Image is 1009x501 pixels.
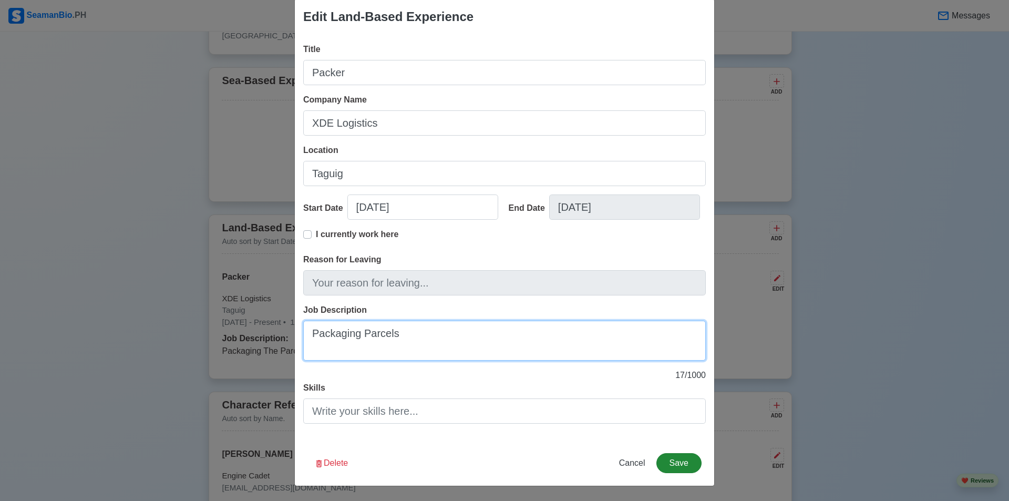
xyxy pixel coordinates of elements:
[619,458,645,467] span: Cancel
[303,304,367,316] label: Job Description
[303,369,706,382] p: 17 / 1000
[303,398,706,424] input: Write your skills here...
[303,45,321,54] span: Title
[303,161,706,186] input: Ex: Manila
[509,202,549,214] div: End Date
[303,7,473,26] div: Edit Land-Based Experience
[303,110,706,136] input: Ex: Global Gateway
[303,95,367,104] span: Company Name
[303,270,706,295] input: Your reason for leaving...
[307,453,355,473] button: Delete
[656,453,702,473] button: Save
[303,146,338,155] span: Location
[316,228,398,241] p: I currently work here
[303,255,381,264] span: Reason for Leaving
[303,383,325,392] span: Skills
[303,60,706,85] input: Ex: Third Officer
[303,321,706,361] textarea: Packaging Parcels
[612,453,652,473] button: Cancel
[303,202,347,214] div: Start Date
